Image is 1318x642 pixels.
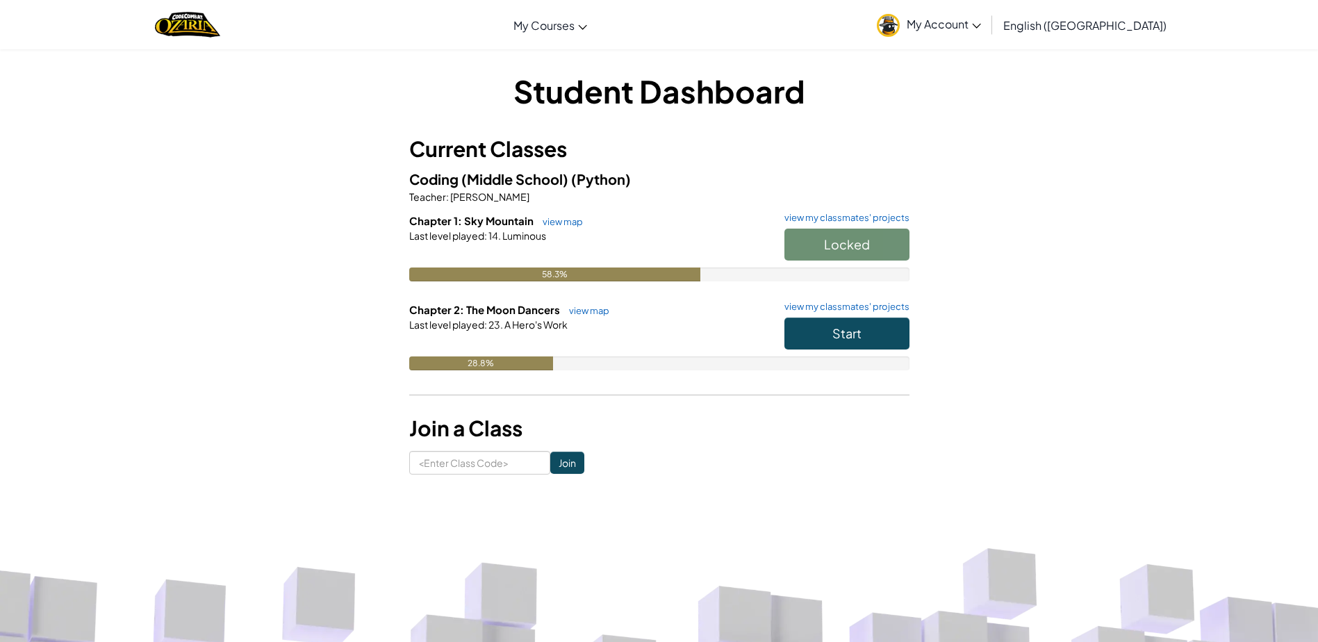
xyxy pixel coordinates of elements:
img: avatar [877,14,900,37]
span: 23. [487,318,503,331]
span: English ([GEOGRAPHIC_DATA]) [1003,18,1167,33]
span: Chapter 1: Sky Mountain [409,214,536,227]
input: <Enter Class Code> [409,451,550,475]
a: view map [562,305,609,316]
img: Home [155,10,220,39]
span: : [484,229,487,242]
span: 14. [487,229,501,242]
button: Start [784,318,909,349]
span: Start [832,325,862,341]
a: view map [536,216,583,227]
span: Last level played [409,229,484,242]
span: Chapter 2: The Moon Dancers [409,303,562,316]
h3: Current Classes [409,133,909,165]
span: Teacher [409,190,446,203]
span: (Python) [571,170,631,188]
span: [PERSON_NAME] [449,190,529,203]
input: Join [550,452,584,474]
span: Last level played [409,318,484,331]
span: : [484,318,487,331]
h3: Join a Class [409,413,909,444]
a: view my classmates' projects [777,302,909,311]
span: Luminous [501,229,546,242]
span: A Hero's Work [503,318,568,331]
span: : [446,190,449,203]
a: My Account [870,3,988,47]
a: My Courses [506,6,594,44]
a: Ozaria by CodeCombat logo [155,10,220,39]
span: Coding (Middle School) [409,170,571,188]
a: view my classmates' projects [777,213,909,222]
div: 58.3% [409,267,701,281]
a: English ([GEOGRAPHIC_DATA]) [996,6,1173,44]
span: My Courses [513,18,575,33]
div: 28.8% [409,356,553,370]
h1: Student Dashboard [409,69,909,113]
span: My Account [907,17,981,31]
